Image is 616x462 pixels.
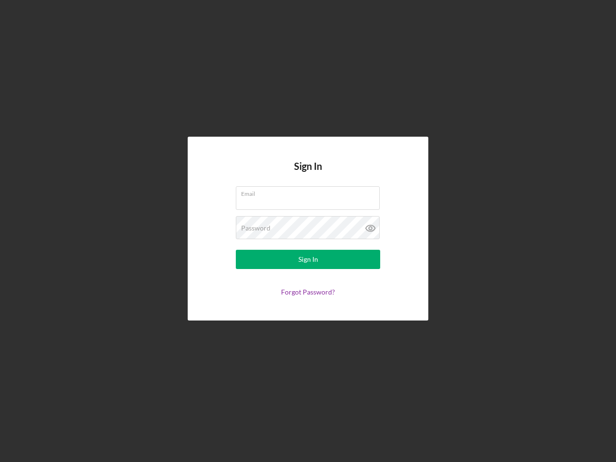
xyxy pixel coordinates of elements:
h4: Sign In [294,161,322,186]
div: Sign In [298,250,318,269]
label: Email [241,187,380,197]
a: Forgot Password? [281,288,335,296]
button: Sign In [236,250,380,269]
label: Password [241,224,270,232]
